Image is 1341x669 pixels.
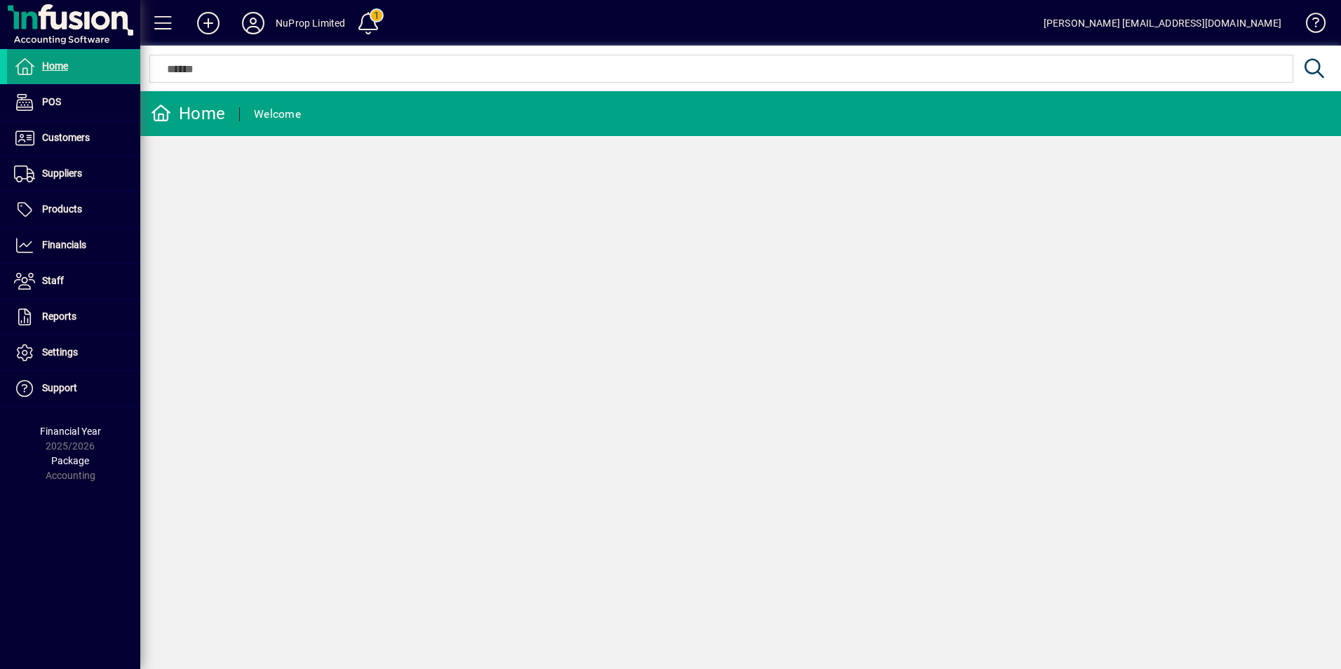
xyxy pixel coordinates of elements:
[7,85,140,120] a: POS
[151,102,225,125] div: Home
[7,192,140,227] a: Products
[186,11,231,36] button: Add
[42,60,68,72] span: Home
[276,12,345,34] div: NuProp Limited
[42,346,78,358] span: Settings
[42,382,77,393] span: Support
[42,275,64,286] span: Staff
[231,11,276,36] button: Profile
[7,264,140,299] a: Staff
[7,299,140,334] a: Reports
[7,228,140,263] a: Financials
[7,371,140,406] a: Support
[42,311,76,322] span: Reports
[51,455,89,466] span: Package
[7,121,140,156] a: Customers
[1044,12,1281,34] div: [PERSON_NAME] [EMAIL_ADDRESS][DOMAIN_NAME]
[1295,3,1323,48] a: Knowledge Base
[42,239,86,250] span: Financials
[7,335,140,370] a: Settings
[42,132,90,143] span: Customers
[254,103,301,126] div: Welcome
[42,168,82,179] span: Suppliers
[42,96,61,107] span: POS
[42,203,82,215] span: Products
[7,156,140,191] a: Suppliers
[40,426,101,437] span: Financial Year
